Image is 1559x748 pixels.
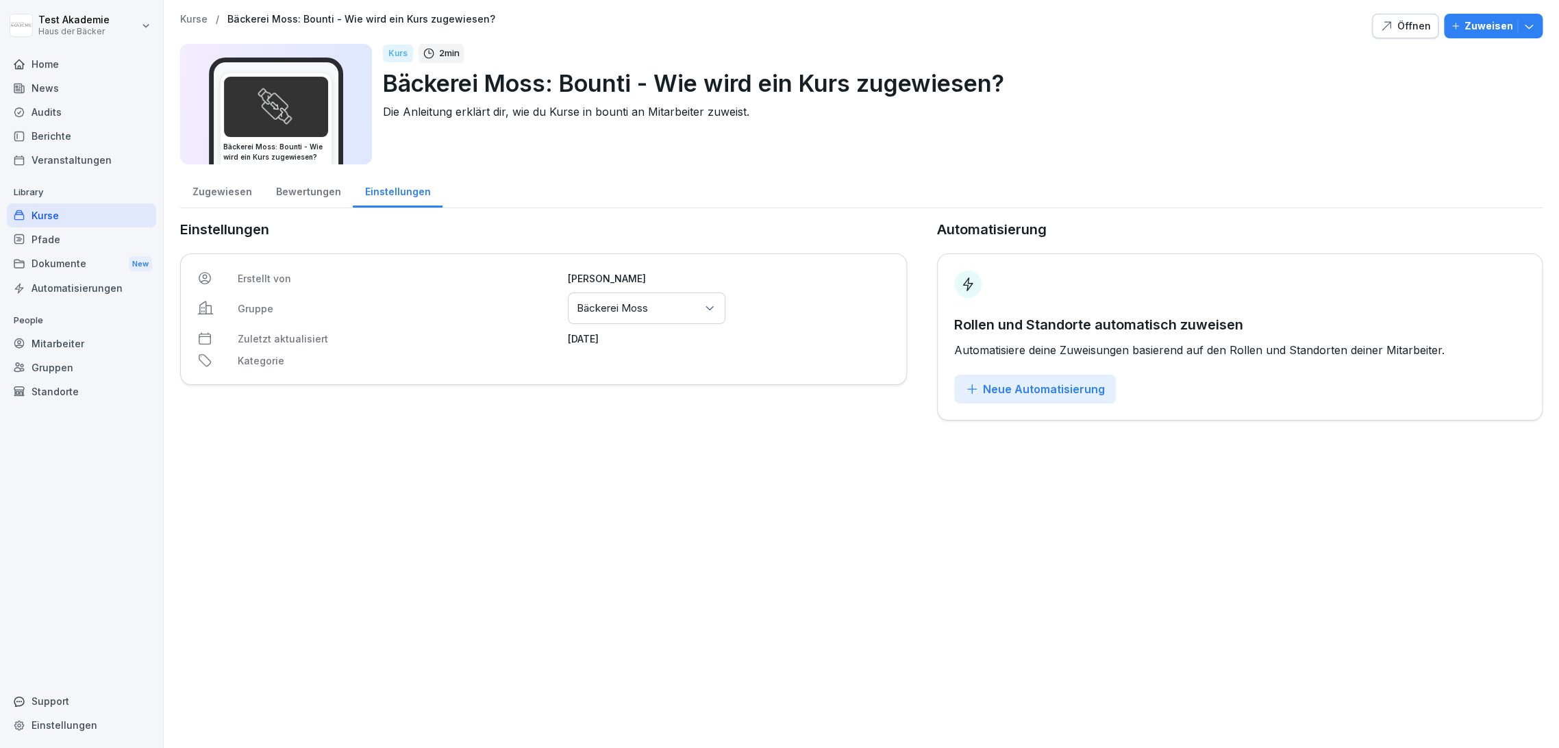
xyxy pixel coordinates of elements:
div: New [129,256,152,272]
p: Erstellt von [238,271,560,286]
a: Bewertungen [264,173,353,208]
a: Zugewiesen [180,173,264,208]
div: Öffnen [1380,18,1431,34]
a: Kurse [180,14,208,25]
p: Library [7,182,156,203]
p: [DATE] [568,332,890,346]
p: Test Akademie [38,14,110,26]
a: News [7,76,156,100]
a: Kurse [7,203,156,227]
a: Berichte [7,124,156,148]
button: Neue Automatisierung [954,375,1116,403]
a: Veranstaltungen [7,148,156,172]
button: Zuweisen [1444,14,1543,38]
p: Automatisiere deine Zuweisungen basierend auf den Rollen und Standorten deiner Mitarbeiter. [954,342,1525,358]
p: / [216,14,219,25]
p: Einstellungen [180,219,907,240]
h3: Bäckerei Moss: Bounti - Wie wird ein Kurs zugewiesen? [223,142,329,162]
a: Standorte [7,379,156,403]
div: Kurs [383,45,413,62]
p: People [7,310,156,332]
p: Bäckerei Moss [577,301,648,315]
div: Neue Automatisierung [965,382,1105,397]
p: Rollen und Standorte automatisch zuweisen [954,314,1525,335]
a: Mitarbeiter [7,332,156,356]
p: Die Anleitung erklärt dir, wie du Kurse in bounti an Mitarbeiter zuweist. [383,103,1532,120]
a: Automatisierungen [7,276,156,300]
a: Audits [7,100,156,124]
a: DokumenteNew [7,251,156,277]
p: 2 min [439,47,460,60]
p: Zuletzt aktualisiert [238,332,560,346]
div: Dokumente [7,251,156,277]
div: Support [7,689,156,713]
a: Gruppen [7,356,156,379]
p: Bäckerei Moss: Bounti - Wie wird ein Kurs zugewiesen? [383,66,1532,101]
button: Öffnen [1372,14,1438,38]
a: Pfade [7,227,156,251]
p: [PERSON_NAME] [568,271,890,286]
a: Einstellungen [353,173,442,208]
p: Automatisierung [937,219,1047,240]
a: Home [7,52,156,76]
p: Zuweisen [1464,18,1513,34]
p: Gruppe [238,301,560,316]
img: pkjk7b66iy5o0dy6bqgs99sq.png [224,77,328,137]
p: Kategorie [238,353,560,368]
a: Bäckerei Moss: Bounti - Wie wird ein Kurs zugewiesen? [227,14,495,25]
p: Haus der Bäcker [38,27,110,36]
a: Einstellungen [7,713,156,737]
